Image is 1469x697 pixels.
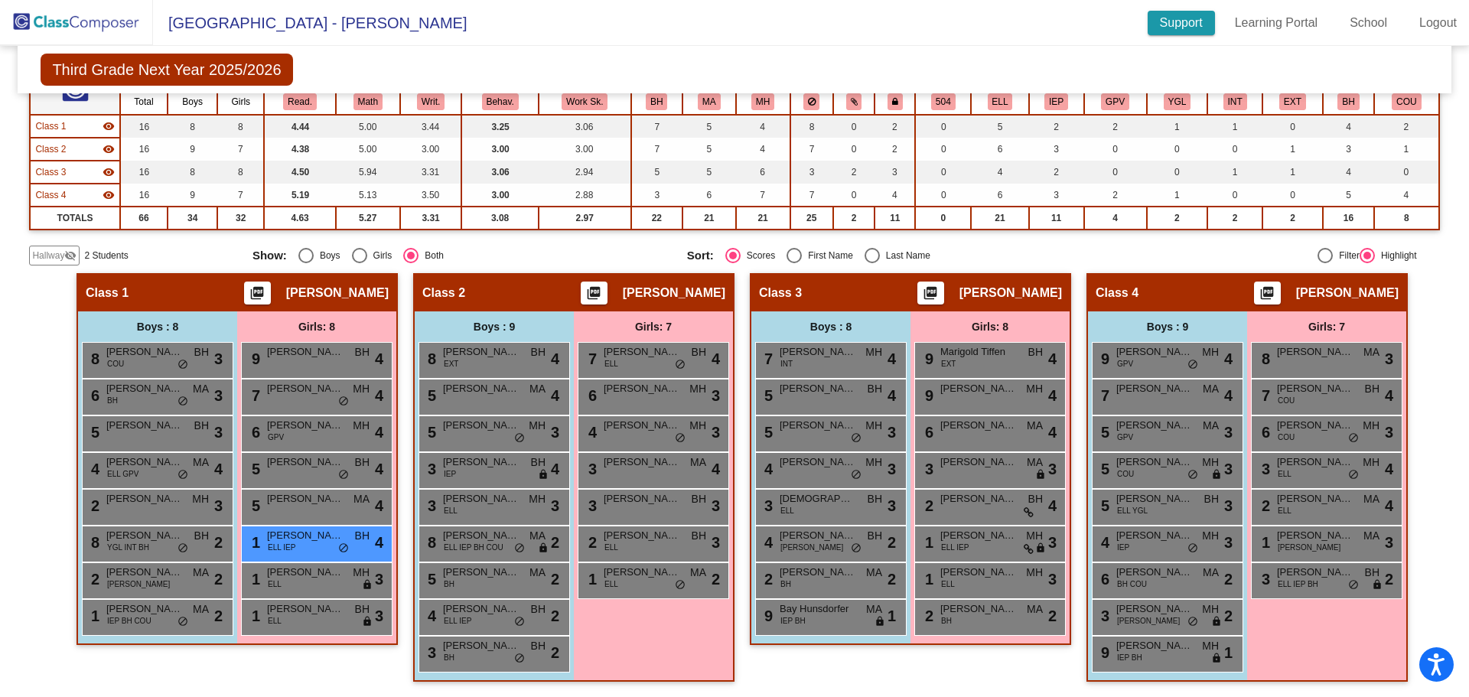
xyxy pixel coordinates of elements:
td: 8 [168,115,217,138]
button: Print Students Details [244,282,271,305]
span: MA [193,381,209,397]
span: MH [689,381,706,397]
span: [PERSON_NAME] [604,381,680,396]
span: 5 [424,387,436,404]
td: 3.31 [400,161,461,184]
span: BH [355,344,370,360]
span: BH [194,344,209,360]
td: 2 [1029,115,1084,138]
span: 3 [712,384,720,407]
span: 4 [551,384,559,407]
span: MH [865,344,882,360]
td: 3.25 [461,115,539,138]
td: 16 [120,184,168,207]
th: English Language Learner [971,89,1028,115]
span: 9 [248,350,260,367]
button: ELL [988,93,1013,110]
mat-icon: visibility_off [64,249,77,262]
td: 66 [120,207,168,230]
span: EXT [941,358,956,370]
span: MH [1026,381,1043,397]
td: 2 [1084,184,1147,207]
span: [PERSON_NAME] [780,381,856,396]
button: GPV [1101,93,1129,110]
td: 4 [1323,161,1374,184]
td: Camillia Seghetti - No Class Name [30,161,119,184]
td: 0 [1207,138,1262,161]
td: 21 [971,207,1028,230]
td: 7 [217,138,264,161]
mat-icon: visibility [103,143,115,155]
span: 4 [375,347,383,370]
span: GPV [1117,358,1133,370]
td: 0 [915,138,971,161]
span: Sort: [687,249,714,262]
td: 32 [217,207,264,230]
td: 3.50 [400,184,461,207]
td: 3 [631,184,682,207]
span: 4 [888,347,896,370]
div: Scores [741,249,775,262]
span: [PERSON_NAME] [604,344,680,360]
td: 6 [971,184,1028,207]
span: 9 [921,387,933,404]
span: 4 [1048,384,1057,407]
span: 6 [585,387,597,404]
a: Logout [1407,11,1469,35]
div: Boys : 9 [415,311,574,342]
span: ELL [604,358,618,370]
td: 6 [971,138,1028,161]
button: BH [646,93,667,110]
td: 3 [1323,138,1374,161]
span: [PERSON_NAME] [940,418,1017,433]
td: 0 [1147,138,1208,161]
span: COU [107,358,124,370]
td: 0 [1207,184,1262,207]
span: MH [353,418,370,434]
td: Julie Poore - No Class Name [30,184,119,207]
span: 3 [214,347,223,370]
button: IEP [1044,93,1068,110]
th: Young for grade level [1147,89,1208,115]
td: 4 [1374,184,1438,207]
button: INT [1223,93,1247,110]
span: 4 [375,384,383,407]
td: 5 [682,115,736,138]
span: [PERSON_NAME] [1277,344,1353,360]
span: [PERSON_NAME] [106,418,183,433]
th: Becky Hatten [631,89,682,115]
a: Learning Portal [1223,11,1331,35]
span: Third Grade Next Year 2025/2026 [41,54,292,86]
span: INT [780,358,793,370]
span: 4 [551,347,559,370]
td: 5 [682,138,736,161]
span: 7 [1097,387,1109,404]
td: 1 [1147,115,1208,138]
td: 3.00 [461,138,539,161]
td: 8 [168,161,217,184]
span: BH [531,344,546,360]
td: 0 [1084,138,1147,161]
span: [PERSON_NAME] [780,344,856,360]
span: 7 [585,350,597,367]
span: [PERSON_NAME] [959,285,1062,301]
th: Girls [217,89,264,115]
div: Boys : 9 [1088,311,1247,342]
td: 16 [120,161,168,184]
span: MA [1203,418,1219,434]
th: 504 Plan [915,89,971,115]
td: 3 [790,161,833,184]
div: Highlight [1375,249,1417,262]
span: 3 [1385,347,1393,370]
span: 4 [1224,384,1233,407]
td: 2 [1029,161,1084,184]
span: MA [1027,418,1043,434]
span: [PERSON_NAME] [1116,418,1193,433]
span: MH [689,418,706,434]
span: BH [868,381,882,397]
td: 4 [971,161,1028,184]
td: 11 [875,207,915,230]
mat-icon: visibility [103,166,115,178]
td: 2 [1262,207,1323,230]
span: MA [1363,344,1379,360]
